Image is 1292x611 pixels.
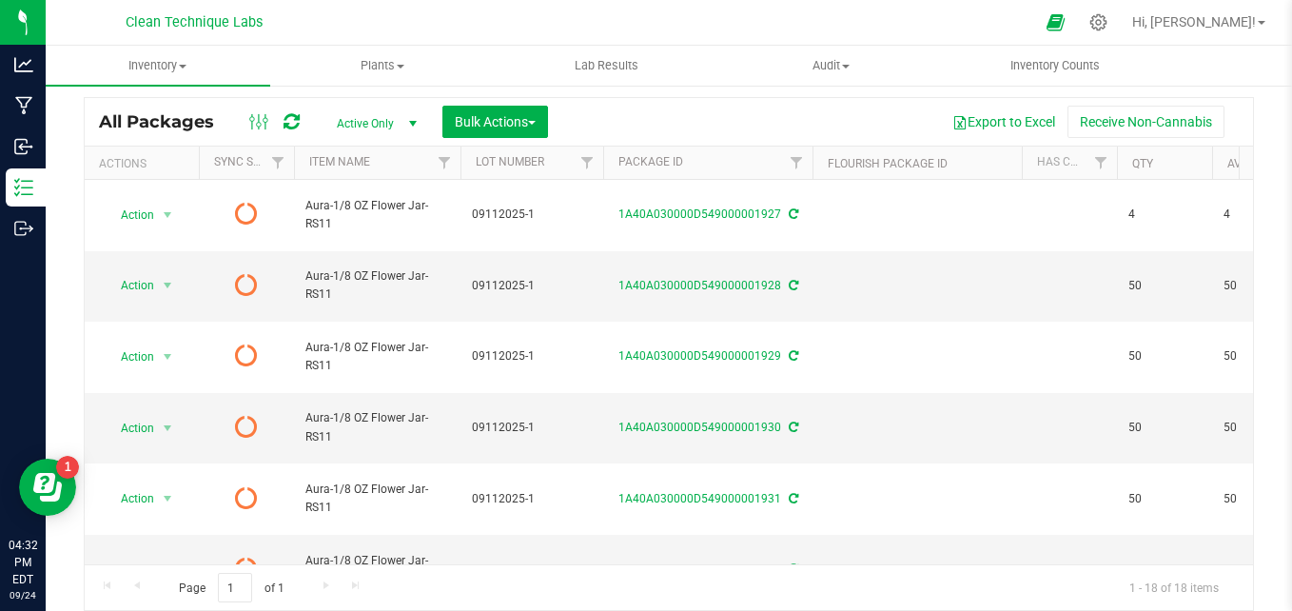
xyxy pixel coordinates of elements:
[99,111,233,132] span: All Packages
[104,202,155,228] span: Action
[104,557,155,583] span: Action
[156,272,180,299] span: select
[156,557,180,583] span: select
[14,137,33,156] inline-svg: Inbound
[1128,419,1201,437] span: 50
[156,344,180,370] span: select
[1067,106,1224,138] button: Receive Non-Cannabis
[618,155,683,168] a: Package ID
[235,414,258,441] span: Pending Sync
[572,147,603,179] a: Filter
[618,349,781,363] a: 1A40A030000D549000001929
[472,206,592,224] span: 09112025-1
[1086,147,1117,179] a: Filter
[943,46,1167,86] a: Inventory Counts
[618,207,781,221] a: 1A40A030000D549000001927
[104,344,155,370] span: Action
[1034,4,1077,41] span: Open Ecommerce Menu
[1128,206,1201,224] span: 4
[263,147,294,179] a: Filter
[46,57,270,74] span: Inventory
[786,207,798,221] span: Sync from Compliance System
[163,573,300,602] span: Page of 1
[1128,561,1201,579] span: 50
[14,219,33,238] inline-svg: Outbound
[1132,157,1153,170] a: Qty
[14,55,33,74] inline-svg: Analytics
[305,197,449,233] span: Aura-1/8 OZ Flower Jar-RS11
[126,14,263,30] span: Clean Technique Labs
[235,272,258,299] span: Pending Sync
[271,57,494,74] span: Plants
[472,561,592,579] span: 09112025-1
[495,46,719,86] a: Lab Results
[472,490,592,508] span: 09112025-1
[305,339,449,375] span: Aura-1/8 OZ Flower Jar-RS11
[786,279,798,292] span: Sync from Compliance System
[1227,157,1284,170] a: Available
[14,178,33,197] inline-svg: Inventory
[472,347,592,365] span: 09112025-1
[786,349,798,363] span: Sync from Compliance System
[104,485,155,512] span: Action
[305,552,449,588] span: Aura-1/8 OZ Flower Jar-RS11
[104,272,155,299] span: Action
[618,421,781,434] a: 1A40A030000D549000001930
[214,155,287,168] a: Sync Status
[99,157,191,170] div: Actions
[718,46,943,86] a: Audit
[429,147,460,179] a: Filter
[270,46,495,86] a: Plants
[472,277,592,295] span: 09112025-1
[1086,13,1110,31] div: Manage settings
[1022,147,1117,180] th: Has COA
[985,57,1126,74] span: Inventory Counts
[14,96,33,115] inline-svg: Manufacturing
[1128,347,1201,365] span: 50
[1132,14,1256,30] span: Hi, [PERSON_NAME]!
[1114,573,1234,601] span: 1 - 18 of 18 items
[309,155,370,168] a: Item Name
[618,279,781,292] a: 1A40A030000D549000001928
[305,481,449,517] span: Aura-1/8 OZ Flower Jar-RS11
[9,537,37,588] p: 04:32 PM EDT
[1128,490,1201,508] span: 50
[156,202,180,228] span: select
[218,573,252,602] input: 1
[828,157,948,170] a: Flourish Package ID
[9,588,37,602] p: 09/24
[618,562,781,576] a: 1A40A030000D549000001932
[442,106,548,138] button: Bulk Actions
[455,114,536,129] span: Bulk Actions
[235,485,258,512] span: Pending Sync
[618,492,781,505] a: 1A40A030000D549000001931
[156,415,180,442] span: select
[940,106,1067,138] button: Export to Excel
[472,419,592,437] span: 09112025-1
[786,421,798,434] span: Sync from Compliance System
[235,343,258,369] span: Pending Sync
[1128,277,1201,295] span: 50
[46,46,270,86] a: Inventory
[156,485,180,512] span: select
[56,456,79,479] iframe: Resource center unread badge
[781,147,812,179] a: Filter
[305,409,449,445] span: Aura-1/8 OZ Flower Jar-RS11
[476,155,544,168] a: Lot Number
[235,201,258,227] span: Pending Sync
[549,57,664,74] span: Lab Results
[104,415,155,442] span: Action
[719,57,942,74] span: Audit
[786,562,798,576] span: Sync from Compliance System
[786,492,798,505] span: Sync from Compliance System
[305,267,449,304] span: Aura-1/8 OZ Flower Jar-RS11
[19,459,76,516] iframe: Resource center
[235,556,258,582] span: Pending Sync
